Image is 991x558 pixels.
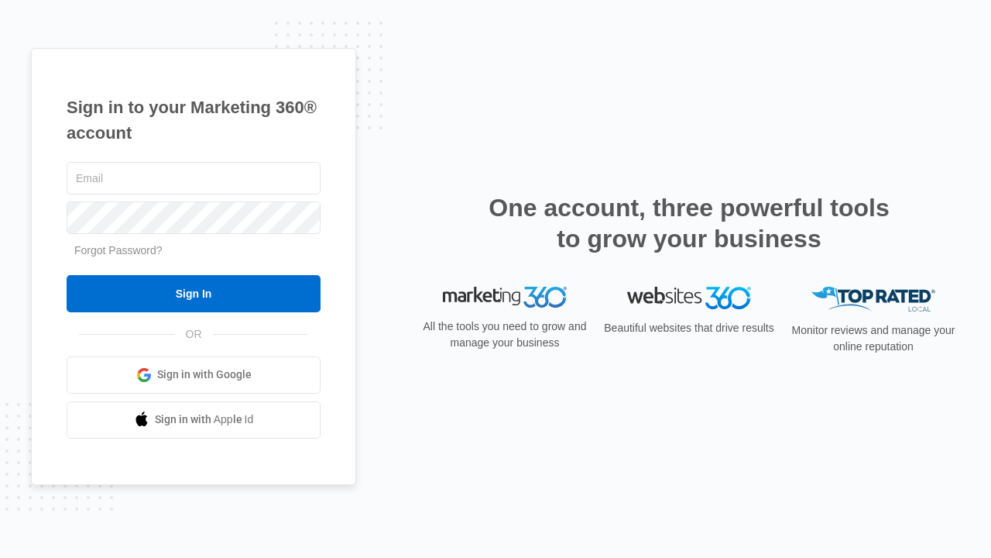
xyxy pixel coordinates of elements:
[443,287,567,308] img: Marketing 360
[67,275,321,312] input: Sign In
[67,356,321,394] a: Sign in with Google
[484,192,894,254] h2: One account, three powerful tools to grow your business
[67,95,321,146] h1: Sign in to your Marketing 360® account
[74,244,163,257] a: Forgot Password?
[157,367,252,383] span: Sign in with Google
[627,287,751,309] img: Websites 360
[418,319,592,351] p: All the tools you need to grow and manage your business
[811,287,935,312] img: Top Rated Local
[787,322,960,355] p: Monitor reviews and manage your online reputation
[67,401,321,439] a: Sign in with Apple Id
[175,326,213,343] span: OR
[155,412,254,428] span: Sign in with Apple Id
[67,162,321,195] input: Email
[602,320,776,336] p: Beautiful websites that drive results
